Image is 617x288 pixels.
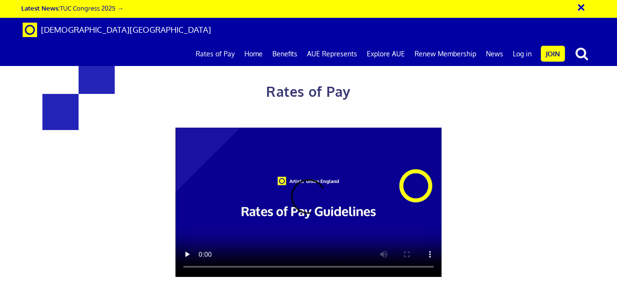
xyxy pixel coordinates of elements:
strong: Latest News: [21,4,60,12]
a: Brand [DEMOGRAPHIC_DATA][GEOGRAPHIC_DATA] [15,18,218,42]
span: [DEMOGRAPHIC_DATA][GEOGRAPHIC_DATA] [41,25,211,35]
a: Home [240,42,268,66]
a: Log in [508,42,537,66]
a: AUE Represents [302,42,362,66]
button: search [567,43,597,64]
a: News [481,42,508,66]
a: Benefits [268,42,302,66]
a: Latest News:TUC Congress 2025 → [21,4,123,12]
a: Explore AUE [362,42,410,66]
a: Rates of Pay [191,42,240,66]
span: Rates of Pay [266,83,350,100]
a: Renew Membership [410,42,481,66]
a: Join [541,46,565,62]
